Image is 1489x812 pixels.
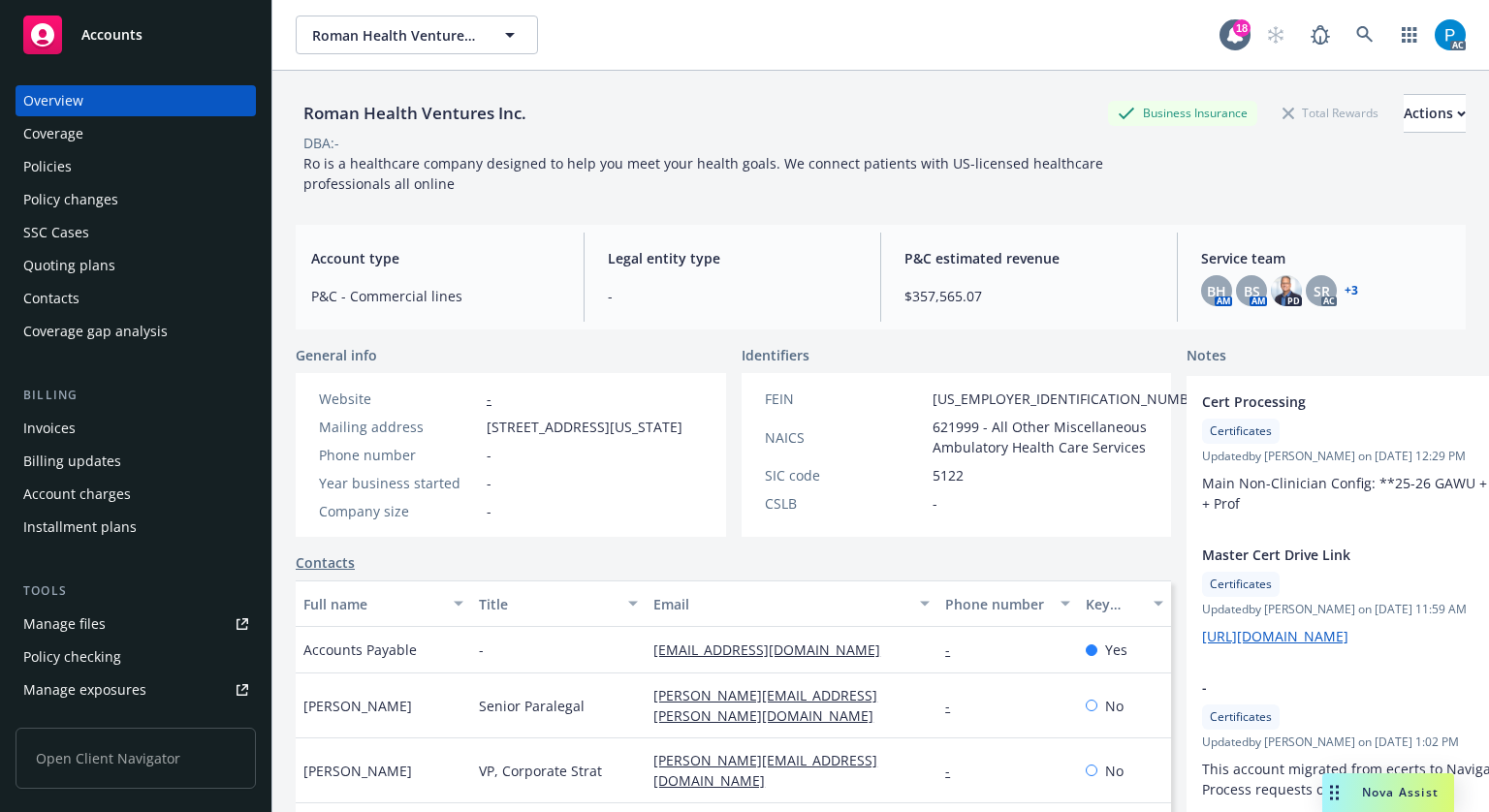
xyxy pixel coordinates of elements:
a: Report a Bug [1301,16,1340,54]
div: Coverage [23,118,83,149]
a: - [945,640,966,659]
div: Title [479,594,618,614]
div: CSLB [765,493,925,514]
a: +3 [1345,285,1358,297]
span: Cert Processing [1202,391,1489,412]
div: Contacts [23,283,79,314]
a: Switch app [1390,16,1429,54]
span: Certificates [1210,708,1272,726]
div: FEIN [765,389,925,409]
a: Invoices [16,413,256,444]
div: 18 [1233,19,1251,37]
button: Title [471,580,647,627]
div: Manage exposures [23,674,146,705]
span: Account type [311,248,560,268]
span: Accounts Payable [303,640,417,660]
span: [US_EMPLOYER_IDENTIFICATION_NUMBER] [933,389,1210,409]
a: [PERSON_NAME][EMAIL_ADDRESS][PERSON_NAME][DOMAIN_NAME] [653,686,889,725]
div: Actions [1404,95,1466,132]
a: Contacts [16,283,256,314]
span: [PERSON_NAME] [303,696,412,716]
span: Certificates [1210,576,1272,593]
span: - [487,473,491,493]
a: - [945,697,966,715]
a: Account charges [16,479,256,510]
span: Legal entity type [608,248,857,268]
div: Billing [16,386,256,405]
a: Billing updates [16,446,256,477]
span: - [487,501,491,521]
span: 5122 [933,465,964,485]
a: Policy changes [16,184,256,215]
a: Search [1346,16,1384,54]
span: VP, Corporate Strat [479,761,602,781]
a: Policies [16,151,256,182]
span: BH [1207,281,1226,301]
div: Installment plans [23,512,137,543]
div: Phone number [945,594,1048,614]
span: No [1105,761,1124,781]
div: SIC code [765,465,925,485]
span: 621999 - All Other Miscellaneous Ambulatory Health Care Services [933,417,1210,457]
a: [PERSON_NAME][EMAIL_ADDRESS][DOMAIN_NAME] [653,751,877,790]
span: Nova Assist [1362,784,1439,800]
div: Coverage gap analysis [23,316,168,347]
div: Full name [303,594,442,614]
div: Tools [16,581,256,601]
div: Quoting plans [23,250,115,281]
span: Service team [1201,248,1450,268]
a: [URL][DOMAIN_NAME] [1202,627,1348,645]
button: Nova Assist [1322,773,1454,812]
span: [PERSON_NAME] [303,761,412,781]
a: Start snowing [1256,16,1295,54]
span: Accounts [81,27,143,43]
div: Phone number [319,445,479,465]
img: photo [1271,275,1302,306]
a: SSC Cases [16,217,256,248]
span: $357,565.07 [904,286,1154,306]
div: Overview [23,85,83,116]
div: Roman Health Ventures Inc. [296,101,534,126]
div: Company size [319,501,479,521]
div: Email [653,594,908,614]
div: Account charges [23,479,131,510]
div: Policies [23,151,72,182]
span: P&C estimated revenue [904,248,1154,268]
a: Manage files [16,609,256,640]
span: Manage exposures [16,674,256,705]
span: Yes [1105,640,1127,660]
button: Key contact [1078,580,1171,627]
span: P&C - Commercial lines [311,286,560,306]
a: - [487,390,491,408]
div: Manage certificates [23,707,150,738]
button: Actions [1404,94,1466,133]
a: Coverage [16,118,256,149]
span: - [1202,677,1489,698]
div: Year business started [319,473,479,493]
span: SR [1314,281,1330,301]
span: Identifiers [742,345,809,365]
div: Key contact [1086,594,1142,614]
div: Drag to move [1322,773,1346,812]
span: - [933,493,937,514]
a: Coverage gap analysis [16,316,256,347]
span: Certificates [1210,422,1272,440]
span: Notes [1187,345,1226,368]
a: [EMAIL_ADDRESS][DOMAIN_NAME] [653,640,896,659]
div: Business Insurance [1108,101,1257,125]
div: NAICS [765,427,925,448]
div: Invoices [23,413,76,444]
button: Email [646,580,937,627]
div: Policy changes [23,184,118,215]
div: Manage files [23,609,106,640]
button: Phone number [937,580,1077,627]
span: Open Client Navigator [16,728,256,789]
div: Mailing address [319,417,479,437]
span: Senior Paralegal [479,696,585,716]
div: Total Rewards [1273,101,1388,125]
span: General info [296,345,377,365]
a: Installment plans [16,512,256,543]
span: Ro is a healthcare company designed to help you meet your health goals. We connect patients with ... [303,154,1107,193]
div: DBA: - [303,133,339,153]
span: No [1105,696,1124,716]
